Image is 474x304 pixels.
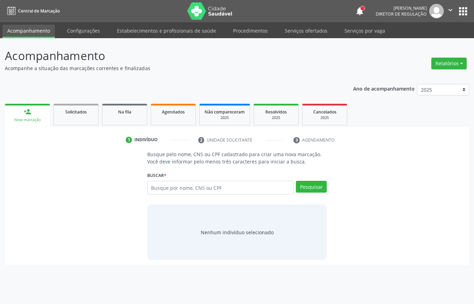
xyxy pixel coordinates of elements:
[134,137,158,143] div: Indivíduo
[2,25,55,38] a: Acompanhamento
[355,6,365,16] button: notifications
[376,5,427,11] div: [PERSON_NAME]
[5,65,330,72] p: Acompanhe a situação das marcações correntes e finalizadas
[429,4,444,18] img: img
[5,47,330,65] p: Acompanhamento
[265,109,287,115] span: Resolvidos
[112,25,221,37] a: Estabelecimentos e profissionais de saúde
[65,109,87,115] span: Solicitados
[228,25,273,37] a: Procedimentos
[444,4,457,18] button: 
[205,115,245,120] div: 2025
[353,84,415,93] p: Ano de acompanhamento
[162,109,185,115] span: Agendados
[126,137,132,143] div: 1
[296,181,327,193] button: Pesquisar
[259,115,293,120] div: 2025
[147,170,166,181] label: Buscar
[147,151,327,165] p: Busque pelo nome, CNS ou CPF cadastrado para criar uma nova marcação. Você deve informar pelo men...
[376,11,427,17] span: Diretor de regulação
[147,181,293,195] input: Busque por nome, CNS ou CPF
[201,229,274,236] div: Nenhum indivíduo selecionado
[280,25,332,37] a: Serviços ofertados
[313,109,336,115] span: Cancelados
[307,115,342,120] div: 2025
[24,108,31,116] div: person_add
[431,58,467,69] button: Relatórios
[118,109,131,115] span: Na fila
[205,109,245,115] span: Não compareceram
[5,5,60,17] a: Central de Marcação
[457,5,469,17] button: apps
[18,8,60,14] span: Central de Marcação
[340,25,390,37] a: Serviços por vaga
[62,25,105,37] a: Configurações
[10,117,45,123] div: Nova marcação
[447,6,454,14] i: 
